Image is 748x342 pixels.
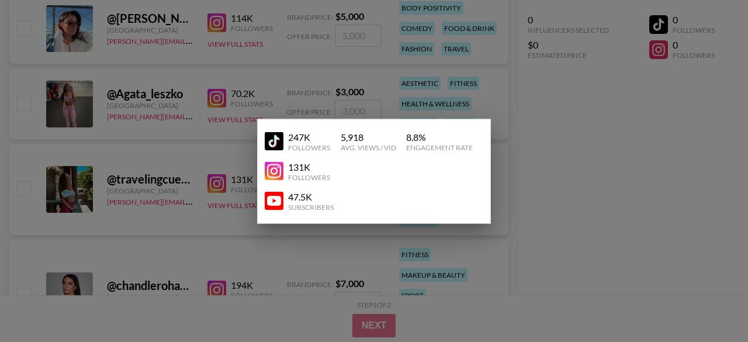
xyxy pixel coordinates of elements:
div: 8.8 % [406,131,473,143]
div: Followers [288,143,330,151]
div: Avg. Views / Vid [341,143,396,151]
iframe: Drift Widget Chat Controller [690,284,734,328]
div: 5,918 [341,131,396,143]
img: YouTube [265,162,283,181]
div: 47.5K [288,191,334,202]
div: Followers [288,172,330,181]
div: 247K [288,131,330,143]
img: YouTube [265,132,283,151]
div: Subscribers [288,202,334,211]
div: Engagement Rate [406,143,473,151]
img: YouTube [265,192,283,210]
div: 131K [288,161,330,172]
